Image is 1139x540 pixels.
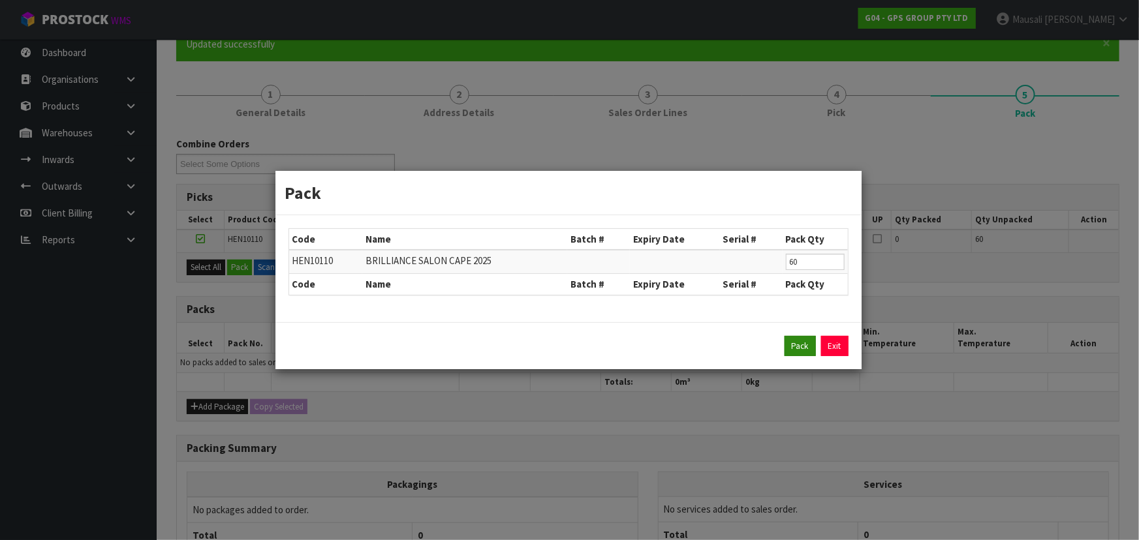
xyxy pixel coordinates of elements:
th: Serial # [720,274,783,295]
th: Serial # [720,229,783,250]
h3: Pack [285,181,852,205]
th: Name [362,229,567,250]
th: Expiry Date [630,274,720,295]
th: Pack Qty [783,274,848,295]
th: Code [289,229,363,250]
span: HEN10110 [292,254,334,267]
a: Exit [821,336,849,357]
th: Expiry Date [630,229,720,250]
th: Batch # [567,274,630,295]
button: Pack [785,336,816,357]
th: Batch # [567,229,630,250]
th: Pack Qty [783,229,848,250]
span: BRILLIANCE SALON CAPE 2025 [366,254,491,267]
th: Name [362,274,567,295]
th: Code [289,274,363,295]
